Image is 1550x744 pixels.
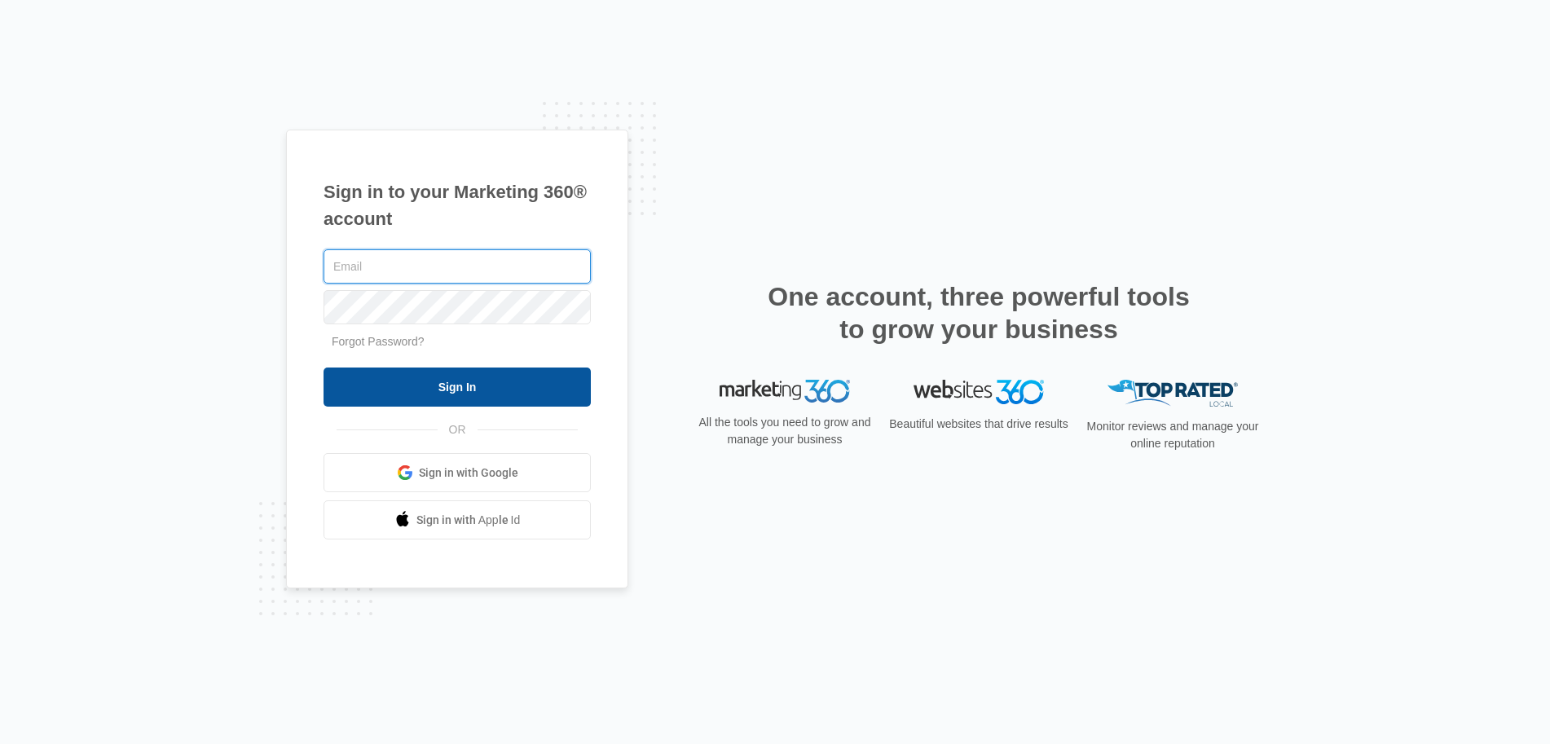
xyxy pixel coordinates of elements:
span: OR [438,421,478,438]
p: Beautiful websites that drive results [887,416,1070,433]
a: Sign in with Google [324,453,591,492]
input: Email [324,249,591,284]
span: Sign in with Apple Id [416,512,521,529]
img: Top Rated Local [1107,380,1238,407]
h1: Sign in to your Marketing 360® account [324,178,591,232]
span: Sign in with Google [419,464,518,482]
a: Forgot Password? [332,335,425,348]
img: Websites 360 [914,380,1044,403]
p: Monitor reviews and manage your online reputation [1081,418,1264,452]
input: Sign In [324,368,591,407]
img: Marketing 360 [720,380,850,403]
h2: One account, three powerful tools to grow your business [763,280,1195,346]
p: All the tools you need to grow and manage your business [694,414,876,448]
a: Sign in with Apple Id [324,500,591,539]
